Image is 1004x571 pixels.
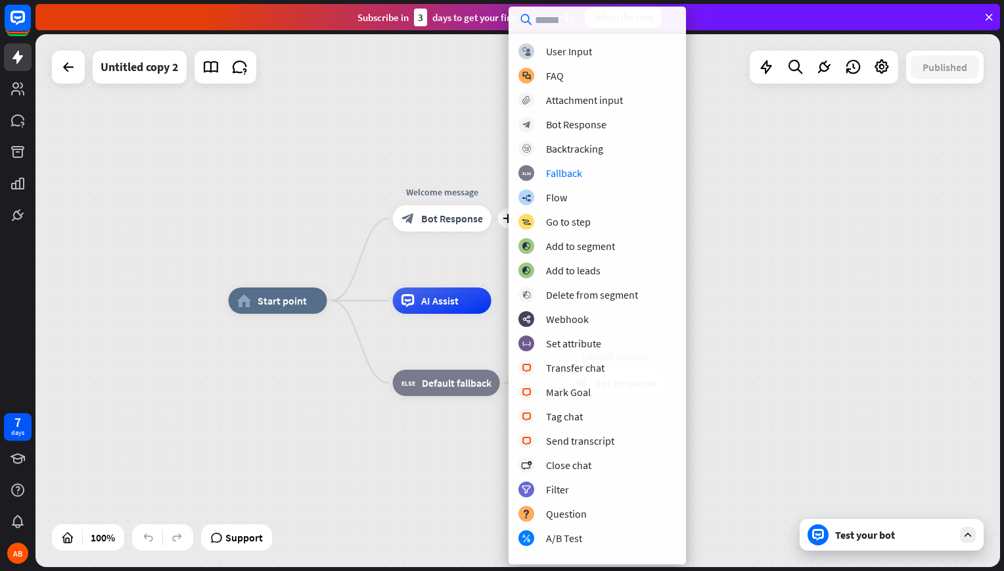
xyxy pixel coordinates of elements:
[546,532,582,545] div: A/B Test
[546,45,592,58] div: User Input
[546,264,601,277] div: Add to leads
[522,364,532,372] i: block_livechat
[522,291,531,299] i: block_delete_from_segment
[4,413,32,441] a: 7 days
[11,428,24,437] div: days
[546,361,605,374] div: Transfer chat
[546,215,591,228] div: Go to step
[522,534,531,543] i: block_ab_testing
[14,416,21,428] div: 7
[522,145,531,153] i: block_backtracking
[522,485,531,494] i: filter
[522,120,531,129] i: block_bot_response
[522,47,531,56] i: block_user_input
[522,169,531,178] i: block_fallback
[546,239,615,253] div: Add to segment
[521,461,532,470] i: block_close_chat
[546,142,603,155] div: Backtracking
[546,93,623,107] div: Attachment input
[101,51,179,84] div: Untitled copy 2
[522,266,531,275] i: block_add_to_segment
[401,212,415,225] i: block_bot_response
[546,459,591,472] div: Close chat
[237,294,251,307] i: home_2
[546,410,583,423] div: Tag chat
[87,527,119,548] div: 100%
[546,166,582,180] div: Fallback
[258,294,307,307] span: Start point
[357,9,574,26] div: Subscribe in days to get your first month for $1
[522,193,531,202] i: builder_tree
[11,5,50,45] button: Open LiveChat chat widget
[546,288,638,301] div: Delete from segment
[522,315,531,324] i: webhooks
[546,385,591,399] div: Mark Goal
[421,294,459,307] span: AI Assist
[546,337,601,350] div: Set attribute
[225,527,263,548] span: Support
[383,186,501,199] div: Welcome message
[522,339,531,348] i: block_set_attribute
[911,55,979,79] button: Published
[503,214,513,223] i: plus
[522,72,531,80] i: block_faq
[401,376,415,389] i: block_fallback
[522,412,532,421] i: block_livechat
[522,510,530,518] i: block_question
[546,312,589,326] div: Webhook
[546,191,567,204] div: Flow
[522,437,532,445] i: block_livechat
[546,118,606,131] div: Bot Response
[546,507,587,520] div: Question
[422,376,491,389] span: Default fallback
[522,242,531,251] i: block_add_to_segment
[414,9,427,26] div: 3
[546,434,614,447] div: Send transcript
[522,96,531,105] i: block_attachment
[522,218,531,226] i: block_goto
[546,483,569,496] div: Filter
[7,543,28,564] div: AB
[835,528,953,541] div: Test your bot
[522,388,532,397] i: block_livechat
[546,69,564,82] div: FAQ
[421,212,483,225] span: Bot Response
